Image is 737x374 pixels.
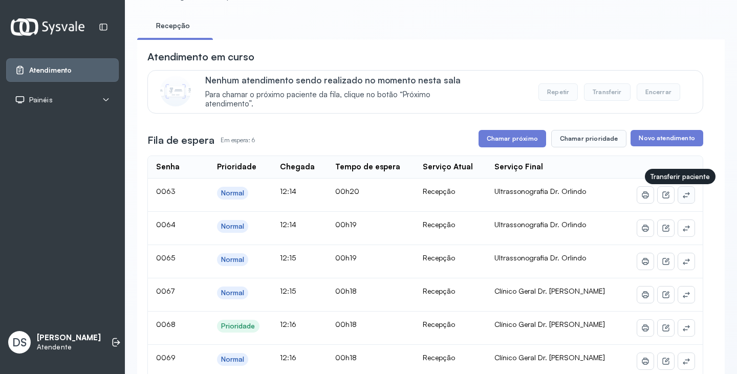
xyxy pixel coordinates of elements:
[137,17,209,34] a: Recepção
[423,162,473,172] div: Serviço Atual
[280,287,296,295] span: 12:15
[156,220,176,229] span: 0064
[423,320,478,329] div: Recepção
[221,133,255,147] p: Em espera: 6
[494,287,605,295] span: Clínico Geral Dr. [PERSON_NAME]
[494,253,586,262] span: Ultrassonografia Dr. Orlindo
[37,343,101,351] p: Atendente
[280,253,296,262] span: 12:15
[160,76,191,106] img: Imagem de CalloutCard
[423,287,478,296] div: Recepção
[221,322,255,331] div: Prioridade
[494,162,543,172] div: Serviço Final
[335,353,357,362] span: 00h18
[494,320,605,328] span: Clínico Geral Dr. [PERSON_NAME]
[156,187,176,195] span: 0063
[423,353,478,362] div: Recepção
[335,253,357,262] span: 00h19
[37,333,101,343] p: [PERSON_NAME]
[423,253,478,262] div: Recepção
[29,66,72,75] span: Atendimento
[221,355,245,364] div: Normal
[11,18,84,35] img: Logotipo do estabelecimento
[494,353,605,362] span: Clínico Geral Dr. [PERSON_NAME]
[221,289,245,297] div: Normal
[637,83,680,101] button: Encerrar
[147,50,254,64] h3: Atendimento em curso
[335,220,357,229] span: 00h19
[156,320,176,328] span: 0068
[156,287,175,295] span: 0067
[280,320,296,328] span: 12:16
[538,83,578,101] button: Repetir
[423,187,478,196] div: Recepção
[29,96,53,104] span: Painéis
[423,220,478,229] div: Recepção
[147,133,214,147] h3: Fila de espera
[156,253,175,262] span: 0065
[221,222,245,231] div: Normal
[335,320,357,328] span: 00h18
[280,353,296,362] span: 12:16
[584,83,631,101] button: Transferir
[221,255,245,264] div: Normal
[280,162,315,172] div: Chegada
[479,130,546,147] button: Chamar próximo
[156,353,176,362] span: 0069
[280,220,296,229] span: 12:14
[335,187,359,195] span: 00h20
[15,65,110,75] a: Atendimento
[335,162,400,172] div: Tempo de espera
[335,287,357,295] span: 00h18
[494,187,586,195] span: Ultrassonografia Dr. Orlindo
[631,130,703,146] button: Novo atendimento
[280,187,296,195] span: 12:14
[551,130,627,147] button: Chamar prioridade
[494,220,586,229] span: Ultrassonografia Dr. Orlindo
[205,90,476,109] span: Para chamar o próximo paciente da fila, clique no botão “Próximo atendimento”.
[221,189,245,197] div: Normal
[217,162,256,172] div: Prioridade
[205,75,476,85] p: Nenhum atendimento sendo realizado no momento nesta sala
[156,162,180,172] div: Senha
